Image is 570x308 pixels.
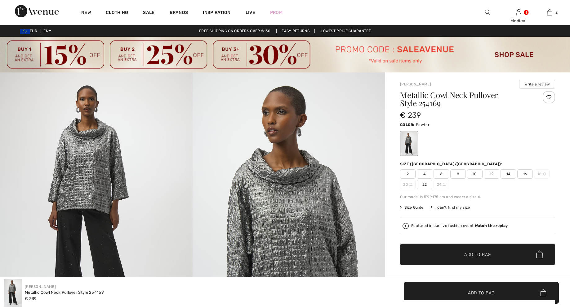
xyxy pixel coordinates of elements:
[411,224,508,228] div: Featured in our live fashion event.
[401,132,417,155] div: Pewter
[246,9,255,16] a: Live
[400,123,415,127] span: Color:
[20,29,40,33] span: EUR
[316,29,376,33] a: Lowest Price Guarantee
[516,9,521,15] a: Sign In
[434,180,449,189] span: 24
[517,169,533,179] span: 16
[400,91,529,107] h1: Metallic Cowl Neck Pullover Style 254169
[25,296,37,301] span: € 239
[403,223,409,229] img: Watch the replay
[400,205,423,210] span: Size Guide
[484,169,499,179] span: 12
[534,9,565,16] a: 2
[81,10,91,16] a: New
[503,18,534,24] div: Medical
[400,82,431,86] a: [PERSON_NAME]
[276,29,315,33] a: Easy Returns
[516,9,521,16] img: My Info
[404,282,559,304] button: Add to Bag
[540,289,546,296] img: Bag.svg
[468,289,495,296] span: Add to Bag
[555,10,558,15] span: 2
[501,169,516,179] span: 14
[143,10,154,16] a: Sale
[20,29,30,34] img: Euro
[450,169,466,179] span: 8
[170,10,188,16] a: Brands
[519,80,555,89] button: Write a review
[400,161,504,167] div: Size ([GEOGRAPHIC_DATA]/[GEOGRAPHIC_DATA]):
[543,172,546,176] img: ring-m.svg
[467,169,483,179] span: 10
[475,223,508,228] strong: Watch the replay
[106,10,128,16] a: Clothing
[409,183,412,186] img: ring-m.svg
[417,180,432,189] span: 22
[547,9,552,16] img: My Bag
[43,29,51,33] span: EN
[416,123,430,127] span: Pewter
[464,251,491,258] span: Add to Bag
[15,5,59,17] img: 1ère Avenue
[400,180,416,189] span: 20
[194,29,275,33] a: Free shipping on orders over €130
[443,183,446,186] img: ring-m.svg
[434,169,449,179] span: 6
[431,205,470,210] div: I can't find my size
[400,244,555,265] button: Add to Bag
[400,169,416,179] span: 2
[534,169,550,179] span: 18
[400,111,421,119] span: € 239
[417,169,432,179] span: 4
[25,284,56,289] a: [PERSON_NAME]
[485,9,490,16] img: search the website
[25,289,104,296] div: Metallic Cowl Neck Pullover Style 254169
[536,250,543,258] img: Bag.svg
[400,194,555,200] div: Our model is 5'9"/175 cm and wears a size 6.
[203,10,230,16] span: Inspiration
[270,9,283,16] a: Prom
[4,279,22,307] img: Metallic Cowl Neck Pullover Style 254169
